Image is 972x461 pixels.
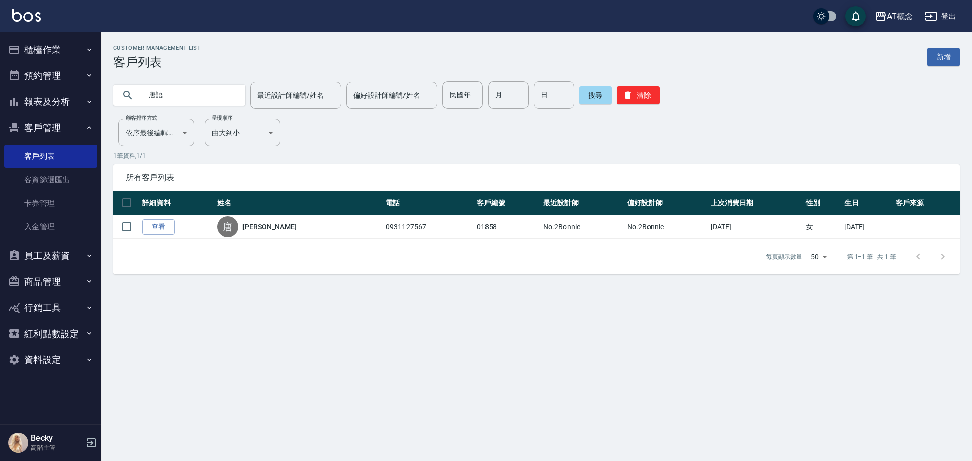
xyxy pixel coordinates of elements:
[4,168,97,191] a: 客資篩選匯出
[205,119,280,146] div: 由大到小
[126,173,948,183] span: 所有客戶列表
[625,191,708,215] th: 偏好設計師
[803,215,842,239] td: 女
[140,191,215,215] th: 詳細資料
[4,295,97,321] button: 行銷工具
[842,191,894,215] th: 生日
[871,6,917,27] button: AT概念
[474,215,541,239] td: 01858
[4,192,97,215] a: 卡券管理
[118,119,194,146] div: 依序最後編輯時間
[803,191,842,215] th: 性別
[383,191,474,215] th: 電話
[126,114,157,122] label: 顧客排序方式
[4,115,97,141] button: 客戶管理
[766,252,802,261] p: 每頁顯示數量
[142,81,237,109] input: 搜尋關鍵字
[383,215,474,239] td: 0931127567
[541,191,624,215] th: 最近設計師
[625,215,708,239] td: No.2Bonnie
[4,321,97,347] button: 紅利點數設定
[8,433,28,453] img: Person
[142,219,175,235] a: 查看
[617,86,660,104] button: 清除
[887,10,913,23] div: AT概念
[217,216,238,237] div: 唐
[4,145,97,168] a: 客戶列表
[708,191,803,215] th: 上次消費日期
[31,433,83,443] h5: Becky
[31,443,83,452] p: 高階主管
[4,269,97,295] button: 商品管理
[4,215,97,238] a: 入金管理
[4,89,97,115] button: 報表及分析
[215,191,383,215] th: 姓名
[4,242,97,269] button: 員工及薪資
[113,55,201,69] h3: 客戶列表
[921,7,960,26] button: 登出
[893,191,960,215] th: 客戶來源
[579,86,612,104] button: 搜尋
[708,215,803,239] td: [DATE]
[806,243,831,270] div: 50
[113,151,960,160] p: 1 筆資料, 1 / 1
[842,215,894,239] td: [DATE]
[541,215,624,239] td: No.2Bonnie
[4,63,97,89] button: 預約管理
[12,9,41,22] img: Logo
[474,191,541,215] th: 客戶編號
[212,114,233,122] label: 呈現順序
[4,36,97,63] button: 櫃檯作業
[927,48,960,66] a: 新增
[242,222,296,232] a: [PERSON_NAME]
[4,347,97,373] button: 資料設定
[847,252,896,261] p: 第 1–1 筆 共 1 筆
[113,45,201,51] h2: Customer Management List
[845,6,866,26] button: save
